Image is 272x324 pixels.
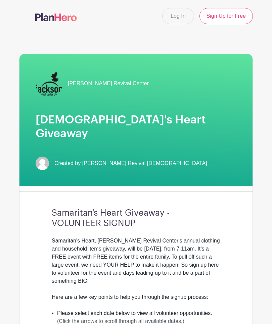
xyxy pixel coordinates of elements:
span: [PERSON_NAME] Revival Center [68,79,149,88]
img: default-ce2991bfa6775e67f084385cd625a349d9dcbb7a52a09fb2fda1e96e2d18dcdb.png [36,157,49,170]
a: Log In [162,8,194,24]
span: Created by [PERSON_NAME] Revival [DEMOGRAPHIC_DATA] [54,159,207,167]
h1: [DEMOGRAPHIC_DATA]'s Heart Giveaway [36,113,236,141]
h3: Samaritan's Heart Giveaway - VOLUNTEER SIGNUP [52,208,220,229]
img: JRC%20Vertical%20Logo.png [36,70,62,97]
div: Samaritan's Heart, [PERSON_NAME] Revival Center's annual clothing and household items giveaway, w... [52,237,220,309]
img: logo-507f7623f17ff9eddc593b1ce0a138ce2505c220e1c5a4e2b4648c50719b7d32.svg [35,13,77,21]
a: Sign Up for Free [199,8,253,24]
